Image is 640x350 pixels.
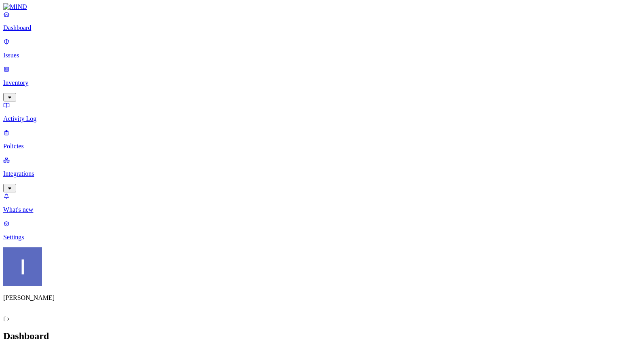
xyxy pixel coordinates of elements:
p: Issues [3,52,637,59]
a: What's new [3,192,637,213]
a: Dashboard [3,11,637,32]
a: Integrations [3,156,637,191]
a: MIND [3,3,637,11]
a: Policies [3,129,637,150]
img: MIND [3,3,27,11]
p: Settings [3,234,637,241]
p: [PERSON_NAME] [3,294,637,302]
a: Activity Log [3,101,637,122]
p: Inventory [3,79,637,86]
p: Policies [3,143,637,150]
img: Itai Schwartz [3,247,42,286]
a: Issues [3,38,637,59]
p: Integrations [3,170,637,177]
p: Activity Log [3,115,637,122]
a: Settings [3,220,637,241]
h2: Dashboard [3,331,637,342]
p: What's new [3,206,637,213]
a: Inventory [3,65,637,100]
p: Dashboard [3,24,637,32]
